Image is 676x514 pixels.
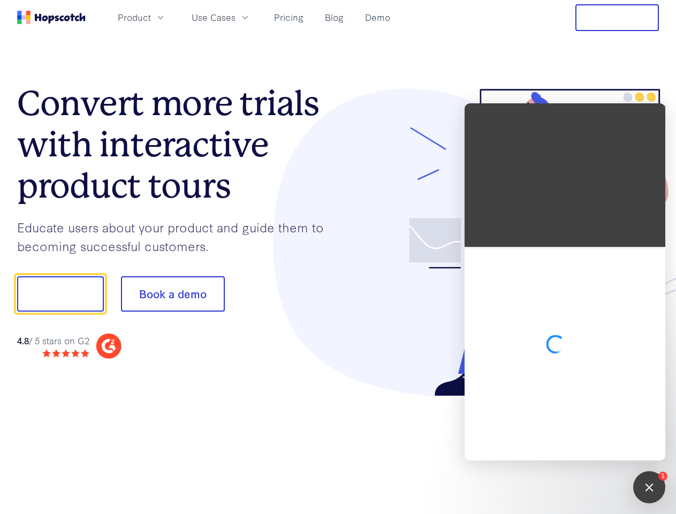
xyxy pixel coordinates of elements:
a: Demo [361,9,394,26]
p: Educate users about your product and guide them to becoming successful customers. [17,218,338,255]
strong: 4.8 [17,334,29,346]
button: Book a demo [121,276,225,312]
span: Product [118,11,151,24]
div: 1 [658,472,667,481]
div: / 5 stars on G2 [17,334,89,347]
a: Blog [321,9,348,26]
h1: Convert more trials with interactive product tours [17,83,338,206]
span: Use Cases [192,11,236,24]
button: Show me! [17,276,104,312]
a: Pricing [270,9,308,26]
button: Product [111,9,172,26]
a: Home [17,11,86,24]
button: Use Cases [185,9,257,26]
button: Free Trial [575,4,659,31]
